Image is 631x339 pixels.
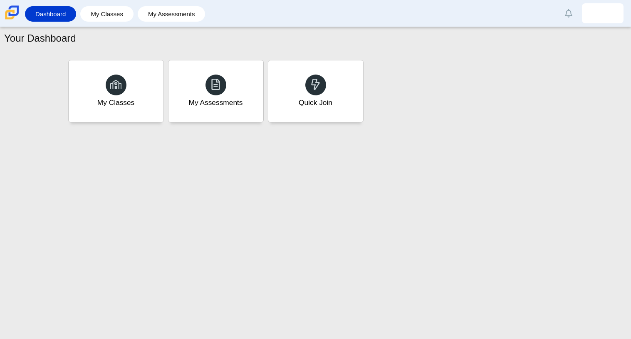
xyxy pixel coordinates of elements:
[3,4,21,21] img: Carmen School of Science & Technology
[189,97,243,108] div: My Assessments
[4,31,76,45] h1: Your Dashboard
[596,7,609,20] img: sofiya.mares.KDUS3l
[29,6,72,22] a: Dashboard
[582,3,624,23] a: sofiya.mares.KDUS3l
[299,97,332,108] div: Quick Join
[68,60,164,122] a: My Classes
[142,6,201,22] a: My Assessments
[559,4,578,22] a: Alerts
[268,60,364,122] a: Quick Join
[168,60,264,122] a: My Assessments
[97,97,135,108] div: My Classes
[84,6,129,22] a: My Classes
[3,15,21,22] a: Carmen School of Science & Technology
